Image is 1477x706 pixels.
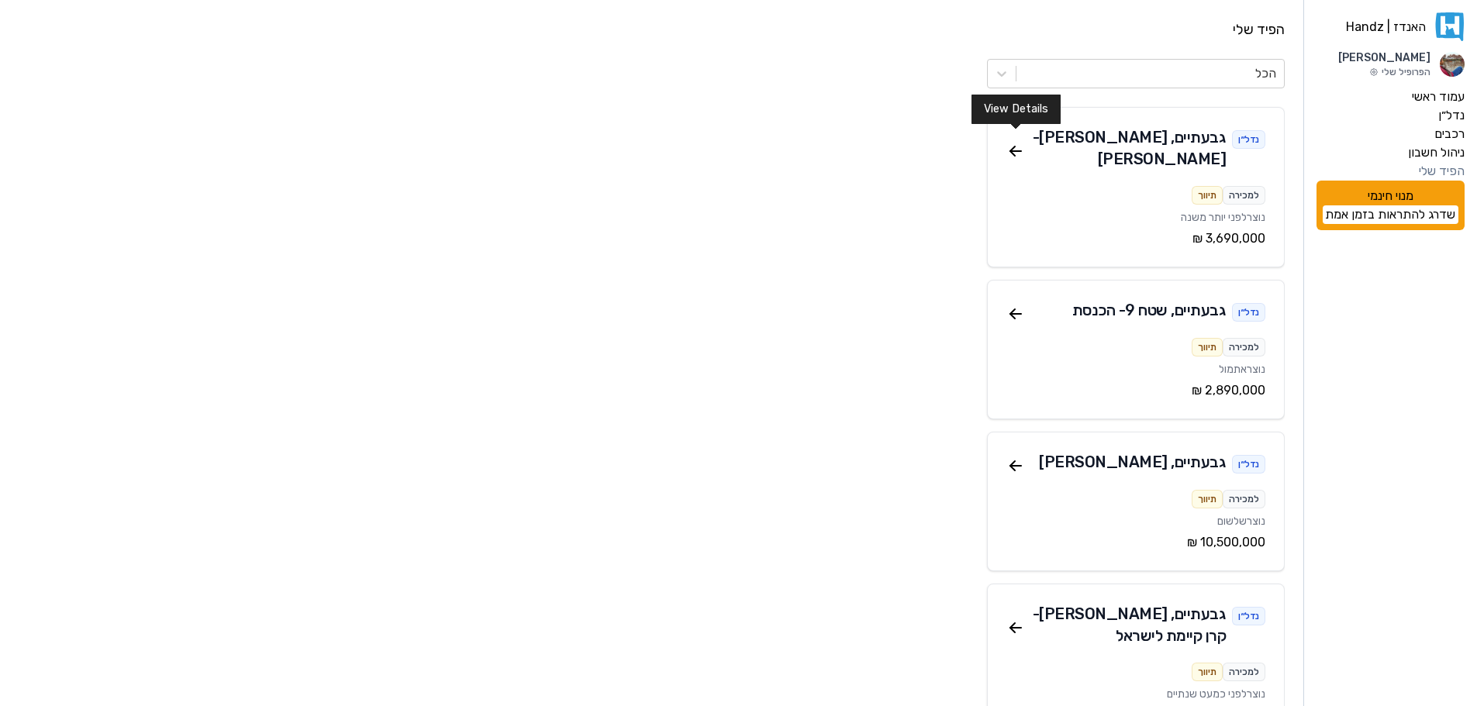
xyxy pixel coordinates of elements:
a: שדרג להתראות בזמן אמת [1323,205,1458,224]
div: נדל״ן [1232,130,1265,149]
div: ‏3,690,000 ‏₪ [1006,229,1265,248]
div: גבעתיים , [PERSON_NAME] - קרן קיימת לישראל [1025,603,1227,646]
div: ‏2,890,000 ‏₪ [1006,381,1265,400]
div: גבעתיים , [PERSON_NAME] [1039,451,1226,474]
p: הפרופיל שלי [1338,66,1430,78]
div: מנוי חינמי [1317,181,1465,230]
div: תיווך [1192,338,1223,356]
span: נוצר לפני יותר משנה [1181,211,1265,224]
a: נדל״ן [1317,106,1465,125]
div: תיווך [1192,490,1223,508]
span: נוצר שלשום [1217,515,1265,528]
div: גבעתיים , [PERSON_NAME] - [PERSON_NAME] [1025,126,1227,170]
a: האנדז | Handz [1317,12,1465,41]
p: [PERSON_NAME] [1338,50,1430,66]
div: תיווך [1192,186,1223,205]
div: תיווך [1192,663,1223,681]
h1: הפיד שלי [19,19,1285,40]
div: ‏10,500,000 ‏₪ [1006,533,1265,552]
a: תמונת פרופיל[PERSON_NAME]הפרופיל שלי [1317,50,1465,78]
a: רכבים [1317,125,1465,143]
div: נדל״ן [1232,455,1265,474]
img: תמונת פרופיל [1440,52,1465,77]
label: הפיד שלי [1419,162,1465,181]
div: גבעתיים , שטח 9 - הכנסת [1072,299,1227,322]
div: למכירה [1223,186,1265,205]
label: רכבים [1434,125,1465,143]
span: נוצר אתמול [1219,363,1265,376]
span: נוצר לפני כמעט שנתיים [1167,687,1265,701]
a: עמוד ראשי [1317,88,1465,106]
div: נדל״ן [1232,607,1265,625]
label: נדל״ן [1438,106,1465,125]
label: ניהול חשבון [1408,143,1465,162]
a: ניהול חשבון [1317,143,1465,162]
div: למכירה [1223,663,1265,681]
label: עמוד ראשי [1412,88,1465,106]
div: למכירה [1223,490,1265,508]
div: נדל״ן [1232,303,1265,322]
a: הפיד שלי [1317,162,1465,181]
div: למכירה [1223,338,1265,356]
